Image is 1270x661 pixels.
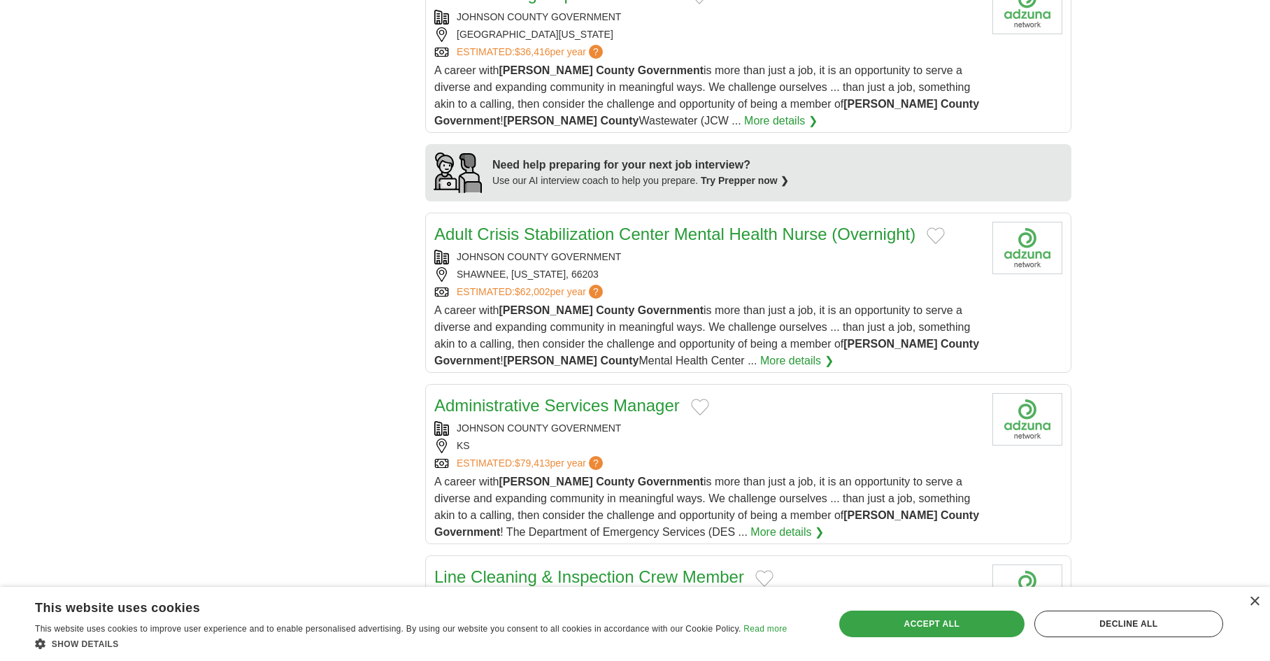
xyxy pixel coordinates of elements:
div: Close [1249,597,1260,607]
span: Show details [52,639,119,649]
span: A career with is more than just a job, it is an opportunity to serve a diverse and expanding comm... [434,304,979,367]
strong: County [600,355,638,367]
div: This website uses cookies [35,595,752,616]
a: Line Cleaning & Inspection Crew Member [434,567,744,586]
button: Add to favorite jobs [755,570,773,587]
span: $36,416 [515,46,550,57]
img: Company logo [992,393,1062,446]
span: $79,413 [515,457,550,469]
div: SHAWNEE, [US_STATE], 66203 [434,267,981,282]
div: [GEOGRAPHIC_DATA][US_STATE] [434,27,981,42]
div: Show details [35,637,787,651]
a: ESTIMATED:$62,002per year? [457,285,606,299]
iframe: Sign in with Google Dialog [983,14,1256,143]
a: Read more, opens a new window [743,624,787,634]
strong: Government [434,115,500,127]
div: JOHNSON COUNTY GOVERNMENT [434,250,981,264]
strong: [PERSON_NAME] [499,476,592,488]
strong: [PERSON_NAME] [843,338,937,350]
a: Administrative Services Manager [434,396,680,415]
span: ? [589,45,603,59]
a: Try Prepper now ❯ [701,175,789,186]
span: ? [589,285,603,299]
span: $62,002 [515,286,550,297]
a: Adult Crisis Stabilization Center Mental Health Nurse (Overnight) [434,225,915,243]
strong: County [941,98,979,110]
strong: Government [638,64,704,76]
strong: Government [638,304,704,316]
strong: [PERSON_NAME] [843,98,937,110]
strong: [PERSON_NAME] [504,115,597,127]
a: More details ❯ [760,353,834,369]
strong: County [596,476,634,488]
strong: County [941,338,979,350]
img: Company logo [992,564,1062,617]
strong: [PERSON_NAME] [499,64,592,76]
strong: County [941,509,979,521]
span: A career with is more than just a job, it is an opportunity to serve a diverse and expanding comm... [434,476,979,538]
strong: [PERSON_NAME] [499,304,592,316]
div: Accept all [839,611,1025,637]
a: More details ❯ [744,113,818,129]
div: Use our AI interview coach to help you prepare. [492,173,789,188]
strong: County [600,115,638,127]
div: JOHNSON COUNTY GOVERNMENT [434,421,981,436]
div: Decline all [1034,611,1223,637]
div: KS [434,439,981,453]
div: Need help preparing for your next job interview? [492,157,789,173]
img: Company logo [992,222,1062,274]
a: ESTIMATED:$36,416per year? [457,45,606,59]
strong: [PERSON_NAME] [504,355,597,367]
span: A career with is more than just a job, it is an opportunity to serve a diverse and expanding comm... [434,64,979,127]
strong: Government [434,355,500,367]
strong: [PERSON_NAME] [843,509,937,521]
button: Add to favorite jobs [927,227,945,244]
strong: Government [434,526,500,538]
a: ESTIMATED:$79,413per year? [457,456,606,471]
div: JOHNSON COUNTY GOVERNMENT [434,10,981,24]
span: This website uses cookies to improve user experience and to enable personalised advertising. By u... [35,624,741,634]
a: More details ❯ [750,524,824,541]
strong: County [596,64,634,76]
strong: Government [638,476,704,488]
button: Add to favorite jobs [691,399,709,415]
strong: County [596,304,634,316]
span: ? [589,456,603,470]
